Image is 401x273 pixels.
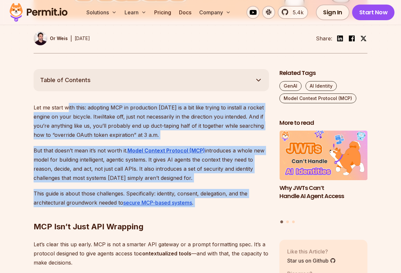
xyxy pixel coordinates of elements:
time: [DATE] [75,36,90,41]
a: Or Weis [34,32,68,45]
button: Table of Contents [34,69,269,91]
p: This guide is about those challenges. Specifically: identity, consent, delegation, and the archit... [34,189,269,207]
em: will [97,113,105,120]
button: Learn [122,6,149,19]
li: Share: [316,35,332,42]
p: Or Weis [50,35,68,42]
img: facebook [348,35,356,42]
a: Docs [176,6,194,19]
a: 5.4k [278,6,308,19]
div: | [70,35,72,42]
a: Star us on Github [287,257,336,265]
p: Like this Article? [287,248,336,255]
span: Table of Contents [40,76,91,85]
p: But that doesn’t mean it’s not worth it. introduces a whole new model for building intelligent, a... [34,146,269,182]
button: Company [197,6,233,19]
img: Permit logo [7,1,70,23]
li: 1 of 3 [279,131,367,216]
h2: Related Tags [279,69,367,77]
a: GenAI [279,81,302,91]
p: Let me start with this: adopting MCP in production [DATE] is a bit like trying to install a rocke... [34,103,269,139]
h2: More to read [279,119,367,127]
h2: MCP Isn’t Just API Wrapping [34,195,269,232]
a: Model Context Protocol (MCP) [127,147,205,154]
a: Start Now [352,5,395,20]
strong: contextualized tools [139,250,191,257]
img: linkedin [336,35,344,42]
img: Or Weis [34,32,47,45]
a: Pricing [152,6,174,19]
a: Why JWTs Can’t Handle AI Agent AccessWhy JWTs Can’t Handle AI Agent Access [279,131,367,216]
a: secure MCP-based systems [123,199,192,206]
img: twitter [360,35,367,42]
span: 5.4k [289,8,304,16]
a: AI Identity [305,81,337,91]
div: Posts [279,131,367,224]
button: Solutions [84,6,119,19]
a: Model Context Protocol (MCP) [279,93,356,103]
button: Go to slide 2 [286,221,289,223]
button: Go to slide 3 [292,221,295,223]
p: Let’s clear this up early. MCP is not a smarter API gateway or a prompt formatting spec. It’s a p... [34,240,269,267]
a: Sign In [316,5,349,20]
img: Why JWTs Can’t Handle AI Agent Access [279,131,367,180]
button: Go to slide 1 [280,220,283,223]
h3: Why JWTs Can’t Handle AI Agent Access [279,184,367,200]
